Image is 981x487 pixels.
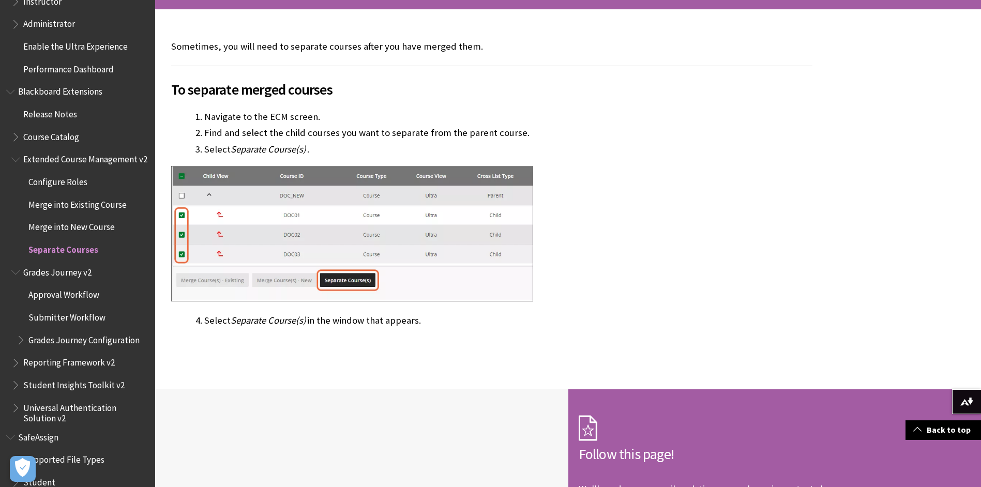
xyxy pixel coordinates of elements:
span: Release Notes [23,105,77,119]
span: Submitter Workflow [28,309,105,323]
span: Student Insights Toolkit v2 [23,376,125,390]
span: Separate Course(s) [231,314,306,326]
span: Grades Journey Configuration [28,331,140,345]
a: Back to top [905,420,981,439]
span: Supported File Types [23,451,104,465]
span: SafeAssign [18,429,58,443]
span: Extended Course Management v2 [23,151,147,165]
span: Administrator [23,16,75,29]
span: Blackboard Extensions [18,83,102,97]
li: Navigate to the ECM screen. [204,110,812,124]
h2: Follow this page! [579,443,889,465]
span: Grades Journey v2 [23,264,92,278]
span: Merge into Existing Course [28,196,127,210]
nav: Book outline for Blackboard Extensions [6,83,149,423]
img: Separate selected courses using separate courses button [171,166,533,301]
span: Course Catalog [23,128,79,142]
span: Approval Workflow [28,286,99,300]
span: Universal Authentication Solution v2 [23,399,148,423]
span: Separate Courses [28,241,98,255]
span: To separate merged courses [171,79,812,100]
span: Reporting Framework v2 [23,354,115,368]
span: Enable the Ultra Experience [23,38,128,52]
li: Select in the window that appears. [204,313,812,328]
li: Select . [204,142,812,157]
span: Performance Dashboard [23,60,114,74]
span: Merge into New Course [28,219,115,233]
p: Sometimes, you will need to separate courses after you have merged them. [171,40,812,53]
button: Open Preferences [10,456,36,482]
span: Separate Course(s) [231,143,306,155]
img: Subscription Icon [579,415,597,441]
li: Find and select the child courses you want to separate from the parent course. [204,126,812,140]
span: Configure Roles [28,173,87,187]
